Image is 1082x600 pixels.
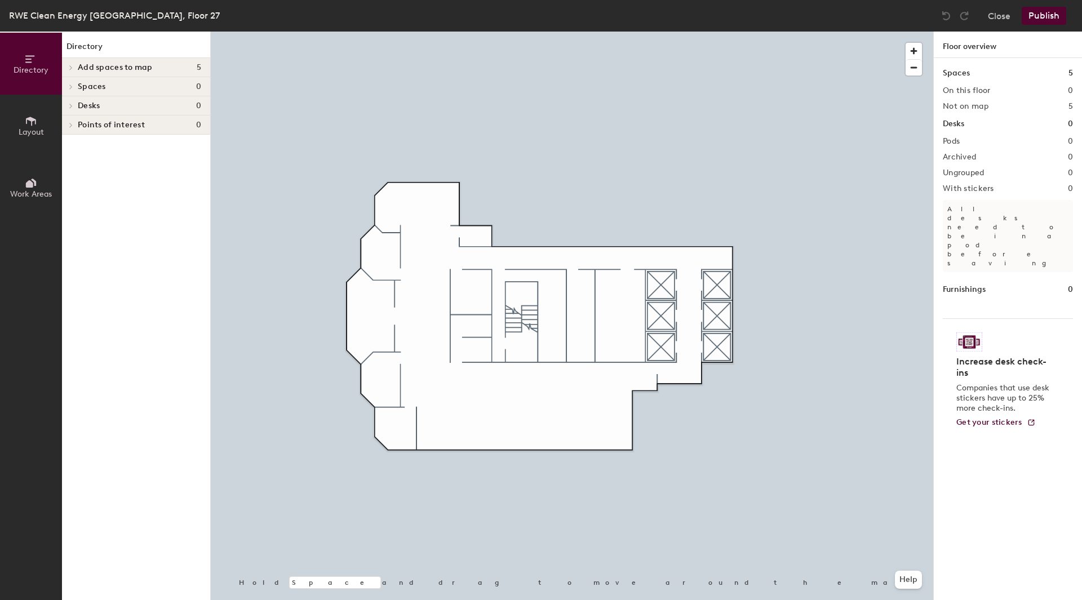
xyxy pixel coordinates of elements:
h1: Spaces [943,67,970,79]
span: Add spaces to map [78,63,153,72]
h1: 0 [1068,283,1073,296]
h1: Furnishings [943,283,986,296]
h2: Ungrouped [943,168,985,177]
button: Help [895,571,922,589]
h2: 0 [1068,137,1073,146]
img: Redo [959,10,970,21]
span: Spaces [78,82,106,91]
span: Desks [78,101,100,110]
span: 0 [196,82,201,91]
h2: Not on map [943,102,988,111]
h1: 0 [1068,118,1073,130]
div: RWE Clean Energy [GEOGRAPHIC_DATA], Floor 27 [9,8,220,23]
button: Publish [1022,7,1066,25]
span: Points of interest [78,121,145,130]
h1: Floor overview [934,32,1082,58]
span: 5 [197,63,201,72]
h4: Increase desk check-ins [956,356,1053,379]
span: Work Areas [10,189,52,199]
img: Undo [941,10,952,21]
h1: 5 [1068,67,1073,79]
h2: 5 [1068,102,1073,111]
h2: Pods [943,137,960,146]
span: Get your stickers [956,417,1022,427]
h2: On this floor [943,86,991,95]
h2: 0 [1068,86,1073,95]
h2: 0 [1068,168,1073,177]
p: Companies that use desk stickers have up to 25% more check-ins. [956,383,1053,414]
span: 0 [196,101,201,110]
span: Layout [19,127,44,137]
h1: Desks [943,118,964,130]
h2: 0 [1068,184,1073,193]
p: All desks need to be in a pod before saving [943,200,1073,272]
span: Directory [14,65,48,75]
h1: Directory [62,41,210,58]
a: Get your stickers [956,418,1036,428]
h2: Archived [943,153,976,162]
h2: With stickers [943,184,994,193]
img: Sticker logo [956,332,982,352]
button: Close [988,7,1010,25]
span: 0 [196,121,201,130]
h2: 0 [1068,153,1073,162]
